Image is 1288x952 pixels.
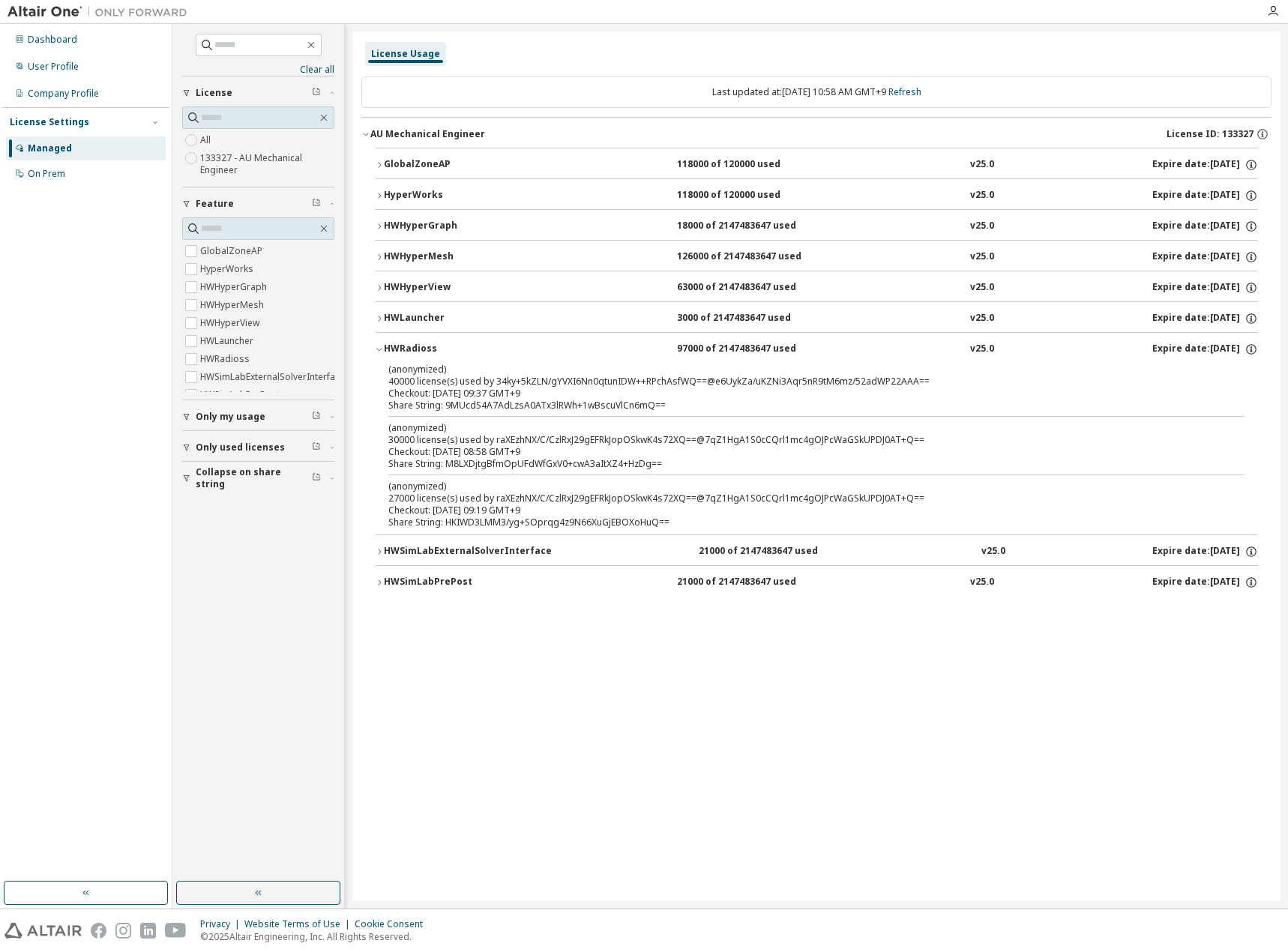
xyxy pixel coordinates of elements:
span: Clear filter [312,442,321,454]
div: 118000 of 120000 used [677,189,812,202]
div: Managed [28,142,72,154]
button: HWLauncher3000 of 2147483647 usedv25.0Expire date:[DATE] [375,302,1258,335]
div: v25.0 [970,343,994,356]
img: instagram.svg [115,923,131,939]
button: HyperWorks118000 of 120000 usedv25.0Expire date:[DATE] [375,179,1258,212]
span: Clear filter [312,472,321,484]
div: GlobalZoneAP [384,158,519,172]
div: Expire date: [DATE] [1152,281,1258,295]
a: Refresh [888,85,921,98]
div: v25.0 [970,220,994,233]
div: Privacy [200,918,244,930]
label: HWSimLabPrePost [200,386,283,404]
div: HWHyperGraph [384,220,519,233]
span: Clear filter [312,87,321,99]
div: Expire date: [DATE] [1152,312,1258,325]
div: Share String: M8LXDjtgBfmOpUFdWfGxV0+cwA3aItXZ4+HzDg== [388,458,1209,470]
div: Cookie Consent [355,918,432,930]
span: License ID: 133327 [1167,128,1254,140]
div: 40000 license(s) used by 34ky+5kZLN/gYVXI6Nn0qtunIDW++RPchAsfWQ==@e6UykZa/uKZNi3Aqr5nR9tM6mz/52ad... [388,363,1209,388]
label: HWHyperView [200,314,262,332]
button: HWRadioss97000 of 2147483647 usedv25.0Expire date:[DATE] [375,333,1258,366]
p: (anonymized) [388,480,1209,492]
div: Last updated at: [DATE] 10:58 AM GMT+9 [361,76,1272,108]
button: Collapse on share string [182,462,334,495]
img: youtube.svg [165,923,187,939]
img: facebook.svg [91,923,106,939]
div: HWHyperView [384,281,519,295]
div: Dashboard [28,34,77,46]
label: HWLauncher [200,332,256,350]
div: Website Terms of Use [244,918,355,930]
button: GlobalZoneAP118000 of 120000 usedv25.0Expire date:[DATE] [375,148,1258,181]
div: 3000 of 2147483647 used [677,312,812,325]
div: Checkout: [DATE] 09:19 GMT+9 [388,504,1209,516]
span: License [196,87,232,99]
div: HWSimLabExternalSolverInterface [384,545,552,558]
div: Expire date: [DATE] [1152,250,1258,264]
div: License Settings [10,116,89,128]
button: HWHyperView63000 of 2147483647 usedv25.0Expire date:[DATE] [375,271,1258,304]
div: v25.0 [970,158,994,172]
div: v25.0 [970,312,994,325]
div: Expire date: [DATE] [1152,220,1258,233]
button: HWSimLabExternalSolverInterface21000 of 2147483647 usedv25.0Expire date:[DATE] [375,535,1258,568]
div: 126000 of 2147483647 used [677,250,812,264]
button: Only used licenses [182,431,334,464]
div: User Profile [28,61,79,73]
div: Share String: 9MUcdS4A7AdLzsA0ATx3lRWh+1wBscuVlCn6mQ== [388,400,1209,412]
button: HWSimLabPrePost21000 of 2147483647 usedv25.0Expire date:[DATE] [375,566,1258,599]
div: HWHyperMesh [384,250,519,264]
div: 18000 of 2147483647 used [677,220,812,233]
p: (anonymized) [388,421,1209,434]
span: Clear filter [312,411,321,423]
a: Clear all [182,64,334,76]
div: HWSimLabPrePost [384,576,519,589]
div: 63000 of 2147483647 used [677,281,812,295]
button: AU Mechanical EngineerLicense ID: 133327 [361,118,1272,151]
div: License Usage [371,48,440,60]
div: Expire date: [DATE] [1152,189,1258,202]
div: 97000 of 2147483647 used [677,343,812,356]
label: GlobalZoneAP [200,242,265,260]
p: © 2025 Altair Engineering, Inc. All Rights Reserved. [200,930,432,943]
label: HyperWorks [200,260,256,278]
span: Clear filter [312,198,321,210]
div: Checkout: [DATE] 08:58 GMT+9 [388,446,1209,458]
button: Only my usage [182,400,334,433]
img: linkedin.svg [140,923,156,939]
label: HWHyperGraph [200,278,270,296]
div: v25.0 [970,576,994,589]
div: 30000 license(s) used by raXEzhNX/C/CzlRxJ29gEFRkJopOSkwK4s72XQ==@7qZ1HgA1S0cCQrl1mc4gOJPcWaGSkUP... [388,421,1209,446]
label: All [200,131,214,149]
button: Feature [182,187,334,220]
div: HWRadioss [384,343,519,356]
div: Checkout: [DATE] 09:37 GMT+9 [388,388,1209,400]
label: 133327 - AU Mechanical Engineer [200,149,334,179]
div: 27000 license(s) used by raXEzhNX/C/CzlRxJ29gEFRkJopOSkwK4s72XQ==@7qZ1HgA1S0cCQrl1mc4gOJPcWaGSkUP... [388,480,1209,504]
div: AU Mechanical Engineer [370,128,485,140]
div: HyperWorks [384,189,519,202]
div: Expire date: [DATE] [1152,576,1258,589]
div: v25.0 [970,189,994,202]
div: 21000 of 2147483647 used [677,576,812,589]
span: Only my usage [196,411,265,423]
button: License [182,76,334,109]
div: HWLauncher [384,312,519,325]
div: 21000 of 2147483647 used [699,545,834,558]
img: Altair One [7,4,195,19]
span: Only used licenses [196,442,285,454]
div: 118000 of 120000 used [677,158,812,172]
label: HWRadioss [200,350,253,368]
div: Expire date: [DATE] [1152,545,1258,558]
div: Expire date: [DATE] [1152,343,1258,356]
div: v25.0 [970,250,994,264]
div: v25.0 [970,281,994,295]
div: Company Profile [28,88,99,100]
button: HWHyperGraph18000 of 2147483647 usedv25.0Expire date:[DATE] [375,210,1258,243]
span: Feature [196,198,234,210]
button: HWHyperMesh126000 of 2147483647 usedv25.0Expire date:[DATE] [375,241,1258,274]
div: v25.0 [981,545,1005,558]
span: Collapse on share string [196,466,312,490]
div: Expire date: [DATE] [1152,158,1258,172]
